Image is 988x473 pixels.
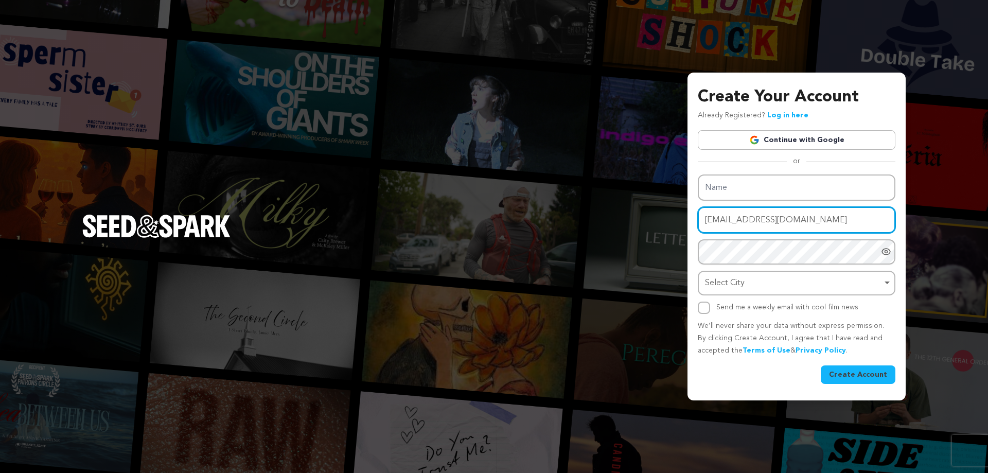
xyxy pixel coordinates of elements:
[821,365,895,384] button: Create Account
[716,304,858,311] label: Send me a weekly email with cool film news
[698,110,808,122] p: Already Registered?
[698,174,895,201] input: Name
[796,347,846,354] a: Privacy Policy
[787,156,806,166] span: or
[767,112,808,119] a: Log in here
[881,247,891,257] a: Show password as plain text. Warning: this will display your password on the screen.
[698,130,895,150] a: Continue with Google
[698,85,895,110] h3: Create Your Account
[698,320,895,357] p: We’ll never share your data without express permission. By clicking Create Account, I agree that ...
[743,347,790,354] a: Terms of Use
[82,215,231,237] img: Seed&Spark Logo
[749,135,760,145] img: Google logo
[705,276,882,291] div: Select City
[82,215,231,258] a: Seed&Spark Homepage
[698,207,895,233] input: Email address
